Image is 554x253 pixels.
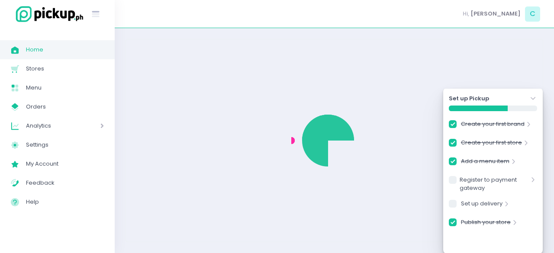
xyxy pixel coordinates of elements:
[26,44,104,55] span: Home
[26,177,104,189] span: Feedback
[26,101,104,112] span: Orders
[461,120,525,131] a: Create your first brand
[26,196,104,208] span: Help
[461,218,511,230] a: Publish your store
[461,138,522,150] a: Create your first store
[461,157,509,169] a: Add a menu item
[26,158,104,170] span: My Account
[470,10,521,18] span: [PERSON_NAME]
[525,6,540,22] span: C
[463,10,469,18] span: Hi,
[26,63,104,74] span: Stores
[449,94,489,103] strong: Set up Pickup
[11,5,84,23] img: logo
[26,139,104,151] span: Settings
[26,120,76,131] span: Analytics
[460,176,529,192] a: Register to payment gateway
[461,199,502,211] a: Set up delivery
[26,82,104,93] span: Menu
